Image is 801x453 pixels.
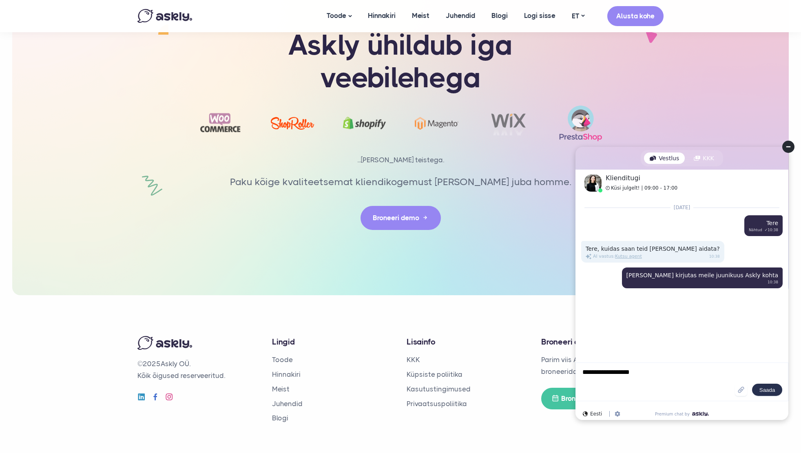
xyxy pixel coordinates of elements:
[407,356,420,364] a: KKK
[272,414,288,422] a: Blogi
[407,400,467,408] a: Privaatsuspoliitika
[607,6,664,26] a: Alusta kohe
[541,388,618,409] a: Broneeri demo
[564,10,593,22] a: ET
[343,111,386,135] img: Shopify
[487,111,531,135] img: Wix
[137,9,192,23] img: Askly
[559,105,602,142] img: prestashop
[272,400,303,408] a: Juhendid
[407,336,529,348] h4: Lisainfo
[227,174,574,190] p: Paku kõige kvaliteetsemat kliendikogemust [PERSON_NAME] juba homme.
[272,336,394,348] h4: Lingid
[541,336,664,348] h4: Broneeri demo
[182,154,619,166] p: ...[PERSON_NAME] teistega.
[199,110,242,137] img: Woocommerce
[137,336,192,350] img: Askly logo
[143,360,161,368] span: 2025
[137,358,260,382] p: © Askly OÜ. Kõik õigused reserveeritud.
[227,29,574,95] h1: Askly ühildub iga veebilehega
[272,385,290,393] a: Meist
[569,140,795,426] iframe: Askly chat
[415,117,458,130] img: Magento
[407,385,471,393] a: Kasutustingimused
[272,370,301,378] a: Hinnakiri
[407,370,462,378] a: Küpsiste poliitika
[272,356,293,364] a: Toode
[271,117,314,129] img: ShopRoller
[361,206,441,230] a: Broneeri demo
[541,354,664,378] p: Parim viis Asklyga tutvumiseks on broneerida veebikohtumine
